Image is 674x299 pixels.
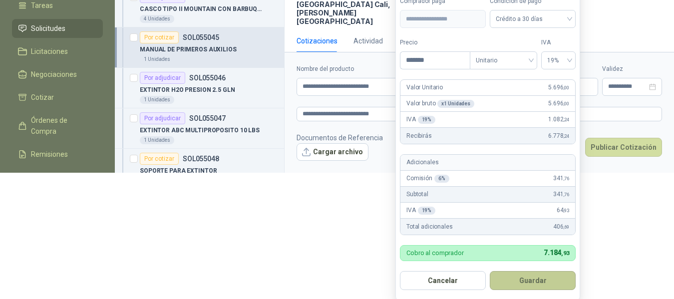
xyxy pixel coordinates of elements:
p: EXTINTOR ABC MULTIPROPOSITO 10 LBS [140,126,260,135]
div: 19 % [418,116,436,124]
span: Cotizar [31,92,54,103]
button: Cancelar [400,271,486,290]
a: Por adjudicarSOL055046EXTINTOR H2O PRESION 2.5 GLN1 Unidades [115,68,284,108]
button: Guardar [490,271,576,290]
label: Precio [400,38,470,47]
span: 5.696 [548,83,569,92]
div: Por adjudicar [140,112,185,124]
span: 406 [553,222,569,232]
span: Remisiones [31,149,68,160]
div: 19 % [418,207,436,215]
p: Cobro al comprador [406,250,464,256]
span: ,76 [563,176,569,181]
label: Nombre del producto [297,64,459,74]
a: Por cotizarSOL055048SOPORTE PARA EXTINTOR [115,149,284,189]
p: SOL055046 [189,74,226,81]
span: 341 [553,190,569,199]
span: Negociaciones [31,69,77,80]
p: EXTINTOR H2O PRESION 2.5 GLN [140,85,235,95]
a: Negociaciones [12,65,103,84]
a: Por cotizarSOL055045MANUAL DE PRIMEROS AUXILIOS1 Unidades [115,27,284,68]
p: Adicionales [406,158,438,167]
label: Validez [602,64,662,74]
div: 1 Unidades [140,136,174,144]
p: SOL055045 [183,34,219,41]
p: Valor Unitario [406,83,443,92]
label: IVA [541,38,576,47]
span: ,00 [563,85,569,90]
a: Cotizar [12,88,103,107]
a: Remisiones [12,145,103,164]
a: Órdenes de Compra [12,111,103,141]
span: 19% [547,53,570,68]
a: Configuración [12,168,103,187]
span: ,76 [563,192,569,197]
div: Por cotizar [140,153,179,165]
button: Cargar archivo [297,143,368,161]
span: Órdenes de Compra [31,115,93,137]
span: ,24 [563,133,569,139]
div: 4 Unidades [140,15,174,23]
p: IVA [406,115,435,124]
p: Valor bruto [406,99,474,108]
span: ,93 [563,208,569,213]
span: ,24 [563,117,569,122]
div: 1 Unidades [140,55,174,63]
div: Actividad [353,35,383,46]
p: IVA [406,206,435,215]
span: Crédito a 30 días [496,11,570,26]
span: 341 [553,174,569,183]
span: Licitaciones [31,46,68,57]
p: Comisión [406,174,449,183]
p: Recibirás [406,131,432,141]
div: x 1 Unidades [437,100,474,108]
span: 5.696 [548,99,569,108]
span: ,93 [561,250,569,257]
div: Cotizaciones [297,35,337,46]
p: SOL055047 [189,115,226,122]
span: Unitario [476,53,531,68]
a: Licitaciones [12,42,103,61]
p: MANUAL DE PRIMEROS AUXILIOS [140,45,237,54]
p: SOL055048 [183,155,219,162]
span: Configuración [31,172,75,183]
span: 64 [557,206,569,215]
div: 6 % [434,175,449,183]
button: Publicar Cotización [585,138,662,157]
span: 6.778 [548,131,569,141]
p: Documentos de Referencia [297,132,383,143]
a: Por adjudicarSOL055047EXTINTOR ABC MULTIPROPOSITO 10 LBS1 Unidades [115,108,284,149]
div: Por cotizar [140,31,179,43]
span: 7.184 [544,249,569,257]
p: SOPORTE PARA EXTINTOR [140,166,217,176]
span: ,00 [563,101,569,106]
p: Total adicionales [406,222,453,232]
span: ,69 [563,224,569,230]
div: Por adjudicar [140,72,185,84]
div: 1 Unidades [140,96,174,104]
p: Subtotal [406,190,428,199]
p: CASCO TIPO II MOUNTAIN CON BARBUQUEJO AMARILLO [140,4,264,14]
span: 1.082 [548,115,569,124]
a: Solicitudes [12,19,103,38]
span: Solicitudes [31,23,65,34]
